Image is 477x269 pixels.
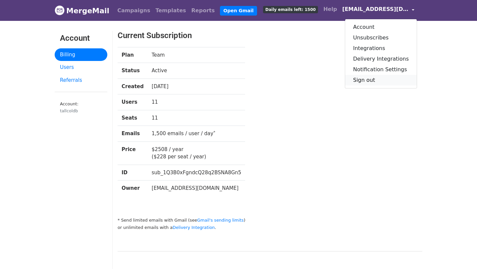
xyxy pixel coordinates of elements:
[118,79,148,94] th: Created
[148,110,245,126] td: 11
[118,165,148,181] th: ID
[118,63,148,79] th: Status
[148,181,245,196] td: [EMAIL_ADDRESS][DOMAIN_NAME]
[148,47,245,63] td: Team
[342,5,408,13] span: [EMAIL_ADDRESS][DOMAIN_NAME]
[118,31,396,40] h3: Current Subscription
[153,4,188,17] a: Templates
[148,165,245,181] td: sub_1Q3B0xFgndcQ28q2BSNA8Gn5
[345,75,417,85] a: Sign out
[345,43,417,54] a: Integrations
[345,19,417,88] div: [EMAIL_ADDRESS][DOMAIN_NAME]
[55,48,107,61] a: Billing
[60,33,102,43] h3: Account
[197,218,244,223] a: Gmail's sending limits
[345,54,417,64] a: Delivery Integrations
[345,64,417,75] a: Notification Settings
[118,126,148,142] th: Emails
[118,181,148,196] th: Owner
[321,3,340,16] a: Help
[118,94,148,110] th: Users
[115,4,153,17] a: Campaigns
[340,3,417,18] a: [EMAIL_ADDRESS][DOMAIN_NAME]
[148,126,245,142] td: 1,500 emails / user / day
[55,61,107,74] a: Users
[55,74,107,87] a: Referrals
[55,4,109,18] a: MergeMail
[60,101,102,114] small: Account:
[263,6,318,13] span: Daily emails left: 1500
[345,32,417,43] a: Unsubscribes
[444,237,477,269] div: 聊天小组件
[148,63,245,79] td: Active
[118,141,148,165] th: Price
[148,141,245,165] td: $2508 / year ($228 per seat / year)
[118,47,148,63] th: Plan
[173,225,215,230] a: Delivery Integration
[444,237,477,269] iframe: Chat Widget
[118,218,245,230] small: * Send limited emails with Gmail (see ) or unlimited emails with a .
[189,4,218,17] a: Reports
[260,3,321,16] a: Daily emails left: 1500
[118,110,148,126] th: Seats
[55,5,65,15] img: MergeMail logo
[60,108,102,114] div: tallcoldb
[148,79,245,94] td: [DATE]
[148,94,245,110] td: 11
[345,22,417,32] a: Account
[220,6,257,16] a: Open Gmail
